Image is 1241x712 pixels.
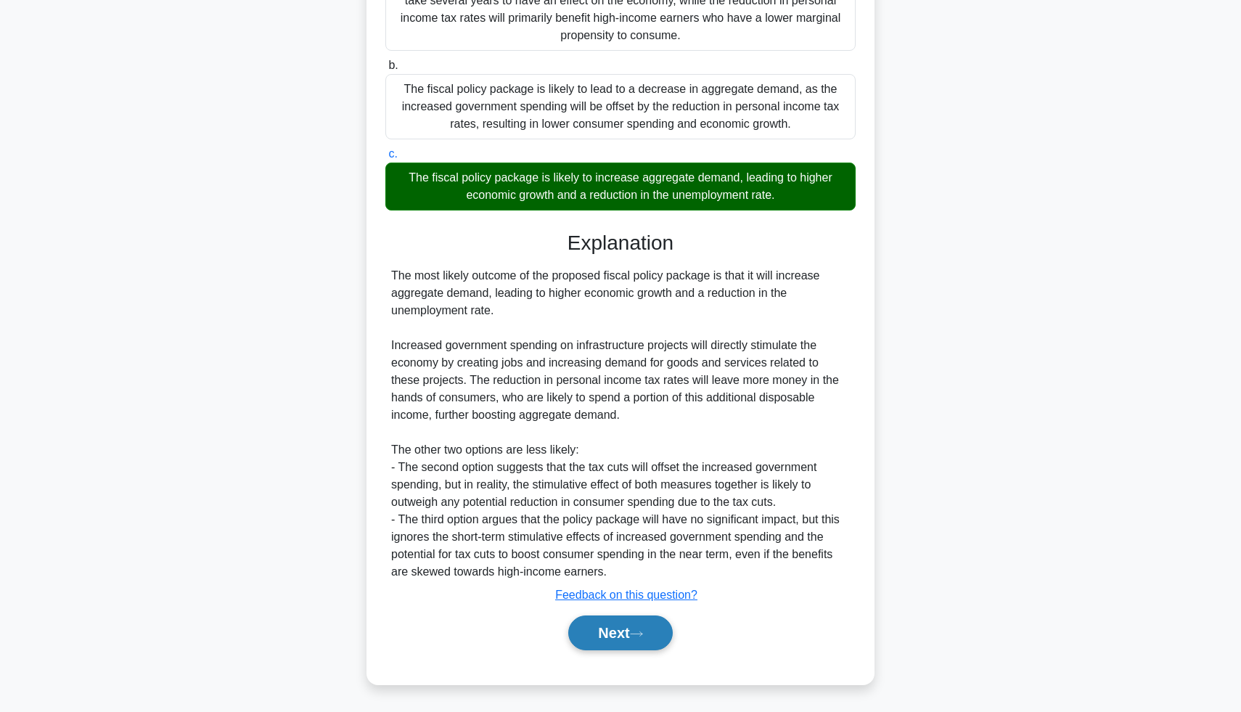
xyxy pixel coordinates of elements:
[385,163,856,210] div: The fiscal policy package is likely to increase aggregate demand, leading to higher economic grow...
[391,267,850,581] div: The most likely outcome of the proposed fiscal policy package is that it will increase aggregate ...
[394,231,847,255] h3: Explanation
[555,589,697,601] a: Feedback on this question?
[385,74,856,139] div: The fiscal policy package is likely to lead to a decrease in aggregate demand, as the increased g...
[388,147,397,160] span: c.
[388,59,398,71] span: b.
[568,615,672,650] button: Next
